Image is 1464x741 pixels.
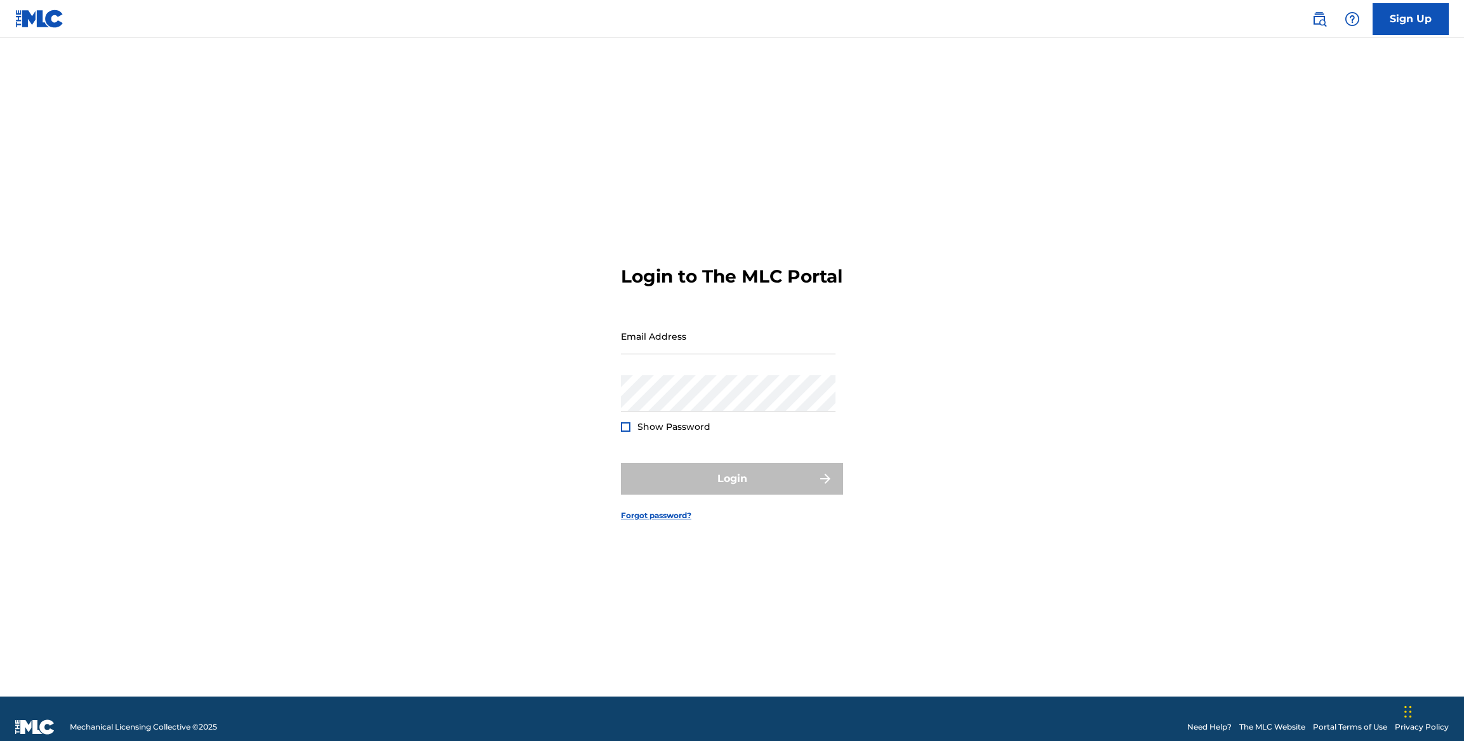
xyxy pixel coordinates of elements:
div: 드래그 [1404,693,1412,731]
img: help [1345,11,1360,27]
img: logo [15,719,55,735]
h3: Login to The MLC Portal [621,265,842,288]
div: Help [1340,6,1365,32]
span: Show Password [637,421,710,432]
img: search [1312,11,1327,27]
a: Portal Terms of Use [1313,721,1387,733]
a: The MLC Website [1239,721,1305,733]
span: Mechanical Licensing Collective © 2025 [70,721,217,733]
a: Privacy Policy [1395,721,1449,733]
a: Public Search [1307,6,1332,32]
a: Sign Up [1373,3,1449,35]
div: 채팅 위젯 [1401,680,1464,741]
a: Forgot password? [621,510,691,521]
iframe: Chat Widget [1401,680,1464,741]
a: Need Help? [1187,721,1232,733]
img: MLC Logo [15,10,64,28]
